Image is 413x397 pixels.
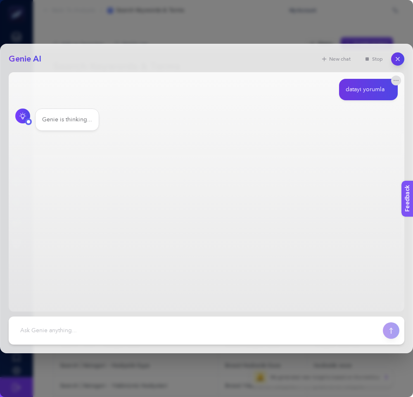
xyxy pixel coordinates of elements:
h2: Genie AI [9,53,41,65]
button: New chat [316,53,356,65]
div: Genie is thinking... [42,116,92,124]
button: Stop [359,53,388,65]
div: datayı yorumla [346,85,385,94]
span: Feedback [5,2,31,9]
